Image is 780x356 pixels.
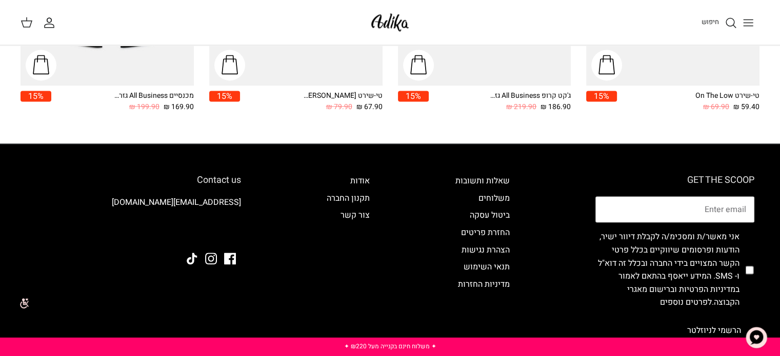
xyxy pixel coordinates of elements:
[595,196,754,223] input: Email
[209,91,240,101] span: 15%
[164,101,194,113] span: 169.90 ₪
[674,318,754,343] button: הרשמי לניוזלטר
[737,11,759,34] button: Toggle menu
[478,192,510,204] a: משלוחים
[455,175,510,187] a: שאלות ותשובות
[21,91,51,113] a: 15%
[733,101,759,113] span: 59.40 ₪
[462,244,510,256] a: הצהרת נגישות
[186,253,198,264] a: Tiktok
[470,209,510,221] a: ביטול עסקה
[21,91,51,101] span: 15%
[595,175,754,186] h6: GET THE SCOOP
[586,91,617,101] span: 15%
[112,91,194,101] div: מכנסיים All Business גזרה מחויטת
[341,209,370,221] a: צור קשר
[129,101,159,113] span: 199.90 ₪
[398,91,429,113] a: 15%
[350,175,370,187] a: אודות
[617,91,759,113] a: טי-שירט On The Low 59.40 ₪ 69.90 ₪
[209,91,240,113] a: 15%
[458,278,510,290] a: מדיניות החזרות
[368,10,412,34] img: Adika IL
[8,289,36,317] img: accessibility_icon02.svg
[702,16,737,29] a: חיפוש
[586,91,617,113] a: 15%
[506,101,536,113] span: 219.90 ₪
[489,91,571,101] div: ג'קט קרופ All Business גזרה מחויטת
[326,101,352,113] span: 79.90 ₪
[464,261,510,273] a: תנאי השימוש
[703,101,729,113] span: 69.90 ₪
[429,91,571,113] a: ג'קט קרופ All Business גזרה מחויטת 186.90 ₪ 219.90 ₪
[301,91,383,101] div: טי-שירט [PERSON_NAME] שרוולים ארוכים
[43,16,59,29] a: החשבון שלי
[356,101,383,113] span: 67.90 ₪
[344,342,436,351] a: ✦ משלוח חינם בקנייה מעל ₪220 ✦
[445,175,520,343] div: Secondary navigation
[316,175,380,343] div: Secondary navigation
[541,101,571,113] span: 186.90 ₪
[677,91,759,101] div: טי-שירט On The Low
[205,253,217,264] a: Instagram
[398,91,429,101] span: 15%
[224,253,236,264] a: Facebook
[327,192,370,204] a: תקנון החברה
[112,196,241,208] a: [EMAIL_ADDRESS][DOMAIN_NAME]
[26,175,241,186] h6: Contact us
[213,224,241,238] img: Adika IL
[702,17,719,27] span: חיפוש
[595,231,739,309] label: אני מאשר/ת ומסכימ/ה לקבלת דיוור ישיר, הודעות ופרסומים שיווקיים בכלל פרטי הקשר המצויים בידי החברה ...
[240,91,383,113] a: טי-שירט [PERSON_NAME] שרוולים ארוכים 67.90 ₪ 79.90 ₪
[461,226,510,239] a: החזרת פריטים
[51,91,194,113] a: מכנסיים All Business גזרה מחויטת 169.90 ₪ 199.90 ₪
[660,296,712,308] a: לפרטים נוספים
[741,322,772,353] button: צ'אט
